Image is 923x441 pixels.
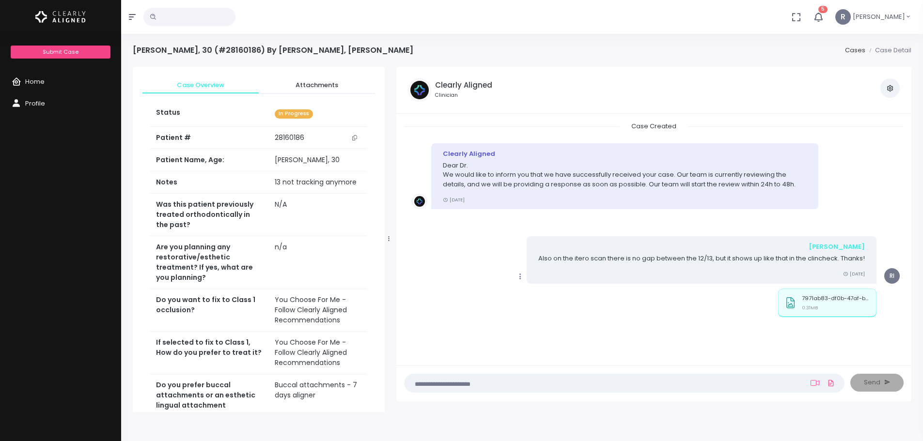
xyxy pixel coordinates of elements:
[538,242,865,252] div: [PERSON_NAME]
[843,271,865,277] small: [DATE]
[435,81,492,90] h5: Clearly Aligned
[884,268,900,284] span: RI
[818,6,828,13] span: 5
[802,295,870,302] p: 7971ab83-df0b-47af-b87c-a6bade5fce78.jpg
[538,254,865,263] p: Also on the itero scan there is no gap between the 12/13, but it shows up like that in the clinch...
[150,80,251,90] span: Case Overview
[133,46,413,55] h4: [PERSON_NAME], 30 (#28160186) By [PERSON_NAME], [PERSON_NAME]
[835,9,851,25] span: R
[845,46,865,55] a: Cases
[43,48,78,56] span: Submit Case
[269,332,367,374] td: You Choose For Me - Follow Clearly Aligned Recommendations
[620,119,688,134] span: Case Created
[150,171,269,194] th: Notes
[150,236,269,289] th: Are you planning any restorative/esthetic treatment? If yes, what are you planning?
[266,80,367,90] span: Attachments
[269,374,367,427] td: Buccal attachments - 7 days aligner
[443,161,807,189] p: Dear Dr. We would like to inform you that we have successfully received your case. Our team is cu...
[275,109,313,119] span: In Progress
[150,374,269,427] th: Do you prefer buccal attachments or an esthetic lingual attachment protocol?
[435,91,492,99] small: Clinician
[269,194,367,236] td: N/A
[865,46,911,55] li: Case Detail
[443,197,465,203] small: [DATE]
[11,46,110,59] a: Submit Case
[150,102,269,126] th: Status
[269,236,367,289] td: n/a
[25,77,45,86] span: Home
[802,304,818,311] small: 0.31MB
[809,379,821,387] a: Add Loom Video
[25,99,45,108] span: Profile
[150,149,269,171] th: Patient Name, Age:
[133,67,385,412] div: scrollable content
[150,194,269,236] th: Was this patient previously treated orthodontically in the past?
[853,12,905,22] span: [PERSON_NAME]
[269,289,367,332] td: You Choose For Me - Follow Clearly Aligned Recommendations
[150,289,269,332] th: Do you want to fix to Class 1 occlusion?
[269,127,367,149] td: 28160186
[443,149,807,159] div: Clearly Aligned
[269,149,367,171] td: [PERSON_NAME], 30
[150,126,269,149] th: Patient #
[150,332,269,374] th: If selected to fix to Class 1, How do you prefer to treat it?
[825,374,837,392] a: Add Files
[269,171,367,194] td: 13 not tracking anymore
[35,7,86,27] img: Logo Horizontal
